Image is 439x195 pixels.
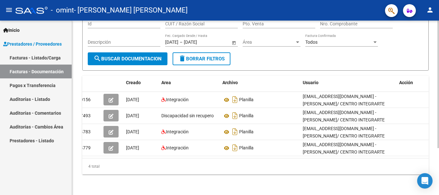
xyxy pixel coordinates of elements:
[74,3,188,17] span: - [PERSON_NAME] [PERSON_NAME]
[230,39,237,46] button: Open calendar
[94,56,162,62] span: Buscar Documentacion
[166,145,189,150] span: Integración
[184,40,215,45] input: Fecha fin
[75,76,101,90] datatable-header-cell: Id
[178,56,225,62] span: Borrar Filtros
[303,110,385,122] span: [EMAIL_ADDRESS][DOMAIN_NAME] - [PERSON_NAME]/ CENTRO INTEGRARTE
[94,55,101,62] mat-icon: search
[159,76,220,90] datatable-header-cell: Area
[166,129,189,134] span: Integración
[78,145,91,150] span: 24779
[397,76,429,90] datatable-header-cell: Acción
[231,111,239,121] i: Descargar documento
[243,40,295,45] span: Área
[239,97,254,102] span: Planilla
[126,145,139,150] span: [DATE]
[82,158,429,174] div: 4 total
[231,143,239,153] i: Descargar documento
[161,80,171,85] span: Area
[161,113,214,118] span: Discapacidad sin recupero
[178,55,186,62] mat-icon: delete
[88,52,167,65] button: Buscar Documentacion
[303,126,385,138] span: [EMAIL_ADDRESS][DOMAIN_NAME] - [PERSON_NAME]/ CENTRO INTEGRARTE
[126,97,139,102] span: [DATE]
[231,94,239,105] i: Descargar documento
[303,80,318,85] span: Usuario
[78,97,91,102] span: 30156
[305,40,318,45] span: Todos
[417,173,433,189] div: Open Intercom Messenger
[126,129,139,134] span: [DATE]
[399,80,413,85] span: Acción
[78,129,91,134] span: 24783
[303,94,385,106] span: [EMAIL_ADDRESS][DOMAIN_NAME] - [PERSON_NAME]/ CENTRO INTEGRARTE
[222,80,238,85] span: Archivo
[5,6,13,14] mat-icon: menu
[426,6,434,14] mat-icon: person
[126,113,139,118] span: [DATE]
[220,76,300,90] datatable-header-cell: Archivo
[239,113,254,119] span: Planilla
[126,80,141,85] span: Creado
[231,127,239,137] i: Descargar documento
[165,40,178,45] input: Fecha inicio
[173,52,230,65] button: Borrar Filtros
[300,76,397,90] datatable-header-cell: Usuario
[51,3,74,17] span: - omint
[123,76,159,90] datatable-header-cell: Creado
[3,27,20,34] span: Inicio
[166,97,189,102] span: Integración
[239,129,254,135] span: Planilla
[78,113,91,118] span: 27493
[239,146,254,151] span: Planilla
[303,142,385,155] span: [EMAIL_ADDRESS][DOMAIN_NAME] - [PERSON_NAME]/ CENTRO INTEGRARTE
[180,40,183,45] span: –
[3,40,62,48] span: Prestadores / Proveedores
